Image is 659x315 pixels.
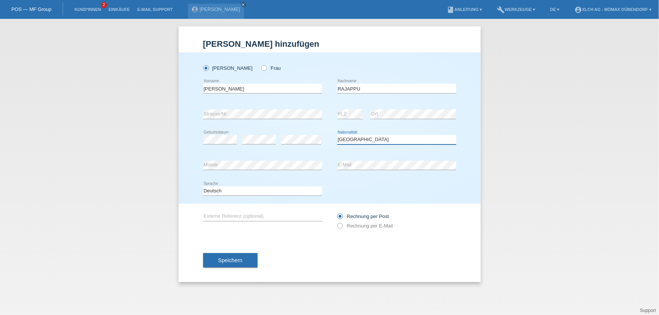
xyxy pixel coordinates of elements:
[640,308,656,313] a: Support
[101,2,107,8] span: 2
[337,223,393,229] label: Rechnung per E-Mail
[105,7,133,12] a: Einkäufe
[447,6,454,14] i: book
[203,253,258,267] button: Speichern
[218,257,242,263] span: Speichern
[337,214,389,219] label: Rechnung per Post
[546,7,563,12] a: DE ▾
[337,223,342,232] input: Rechnung per E-Mail
[203,39,456,49] h1: [PERSON_NAME] hinzufügen
[11,6,51,12] a: POS — MF Group
[261,65,281,71] label: Frau
[443,7,486,12] a: bookAnleitung ▾
[71,7,105,12] a: Kund*innen
[337,214,342,223] input: Rechnung per Post
[494,7,539,12] a: buildWerkzeuge ▾
[203,65,208,70] input: [PERSON_NAME]
[497,6,505,14] i: build
[261,65,266,70] input: Frau
[575,6,582,14] i: account_circle
[203,65,253,71] label: [PERSON_NAME]
[571,7,655,12] a: account_circleXLCH AG - Mömax Dübendorf ▾
[134,7,177,12] a: E-Mail Support
[241,2,246,7] a: close
[200,6,240,12] a: [PERSON_NAME]
[242,3,245,6] i: close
